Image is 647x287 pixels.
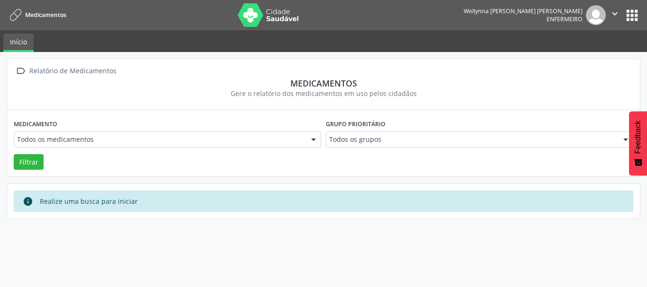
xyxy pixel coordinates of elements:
a: Início [3,34,34,52]
div: Wellynna [PERSON_NAME] [PERSON_NAME] [464,7,583,15]
i: info [23,196,33,207]
span: Todos os grupos [329,135,614,144]
button: Feedback - Mostrar pesquisa [629,111,647,175]
div: Gere o relatório dos medicamentos em uso pelos cidadãos [14,88,633,98]
i:  [610,9,620,19]
a:  Relatório de Medicamentos [14,64,118,78]
label: Grupo prioritário [326,117,386,131]
span: Enfermeiro [547,15,583,23]
div: Realize uma busca para iniciar [40,196,138,207]
span: Feedback [634,121,642,154]
span: Medicamentos [25,11,66,19]
label: Medicamento [14,117,57,131]
div: Relatório de Medicamentos [27,64,118,78]
button: apps [624,7,640,24]
img: img [586,5,606,25]
button: Filtrar [14,154,44,170]
i:  [14,64,27,78]
button:  [606,5,624,25]
span: Todos os medicamentos [17,135,302,144]
a: Medicamentos [7,7,66,23]
div: Medicamentos [14,78,633,88]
